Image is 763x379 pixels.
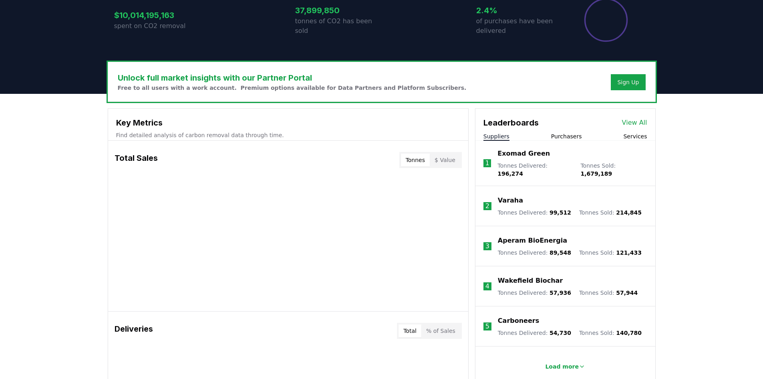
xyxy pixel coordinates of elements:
[498,329,571,337] p: Tonnes Delivered :
[485,158,489,168] p: 1
[295,4,382,16] h3: 37,899,850
[580,162,647,178] p: Tonnes Sold :
[550,330,571,336] span: 54,730
[483,117,539,129] h3: Leaderboards
[623,132,647,140] button: Services
[115,152,158,168] h3: Total Sales
[579,329,642,337] p: Tonnes Sold :
[616,290,638,296] span: 57,944
[550,249,571,256] span: 89,548
[401,154,430,166] button: Tonnes
[497,149,550,158] a: Exomad Green
[430,154,460,166] button: $ Value
[498,316,539,326] a: Carboneers
[498,289,571,297] p: Tonnes Delivered :
[539,359,592,375] button: Load more
[295,16,382,36] p: tonnes of CO2 has been sold
[118,72,467,84] h3: Unlock full market insights with our Partner Portal
[421,324,460,337] button: % of Sales
[579,249,642,257] p: Tonnes Sold :
[498,276,563,286] a: Wakefield Biochar
[498,209,571,217] p: Tonnes Delivered :
[116,131,460,139] p: Find detailed analysis of carbon removal data through time.
[399,324,421,337] button: Total
[622,118,647,128] a: View All
[616,209,642,216] span: 214,845
[551,132,582,140] button: Purchasers
[497,170,523,177] span: 196,274
[545,363,579,371] p: Load more
[498,236,567,245] a: Aperam BioEnergia
[611,74,645,90] button: Sign Up
[498,196,523,205] a: Varaha
[476,16,563,36] p: of purchases have been delivered
[116,117,460,129] h3: Key Metrics
[485,282,489,291] p: 4
[485,241,489,251] p: 3
[114,21,201,31] p: spent on CO2 removal
[485,201,489,211] p: 2
[114,9,201,21] h3: $10,014,195,163
[616,330,642,336] span: 140,780
[579,209,642,217] p: Tonnes Sold :
[476,4,563,16] h3: 2.4%
[579,289,638,297] p: Tonnes Sold :
[115,323,153,339] h3: Deliveries
[483,132,509,140] button: Suppliers
[497,162,572,178] p: Tonnes Delivered :
[550,209,571,216] span: 99,512
[498,249,571,257] p: Tonnes Delivered :
[580,170,612,177] span: 1,679,189
[550,290,571,296] span: 57,936
[616,249,642,256] span: 121,433
[617,78,639,86] a: Sign Up
[485,322,489,331] p: 5
[118,84,467,92] p: Free to all users with a work account. Premium options available for Data Partners and Platform S...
